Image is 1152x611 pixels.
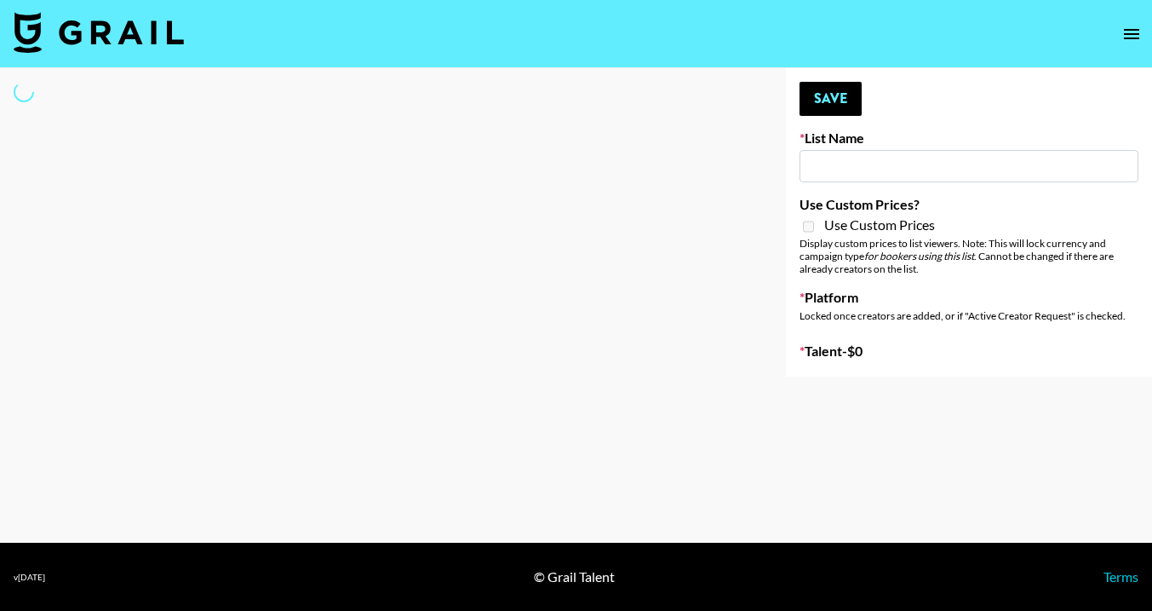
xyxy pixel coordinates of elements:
label: Talent - $ 0 [800,343,1138,360]
button: open drawer [1115,17,1149,51]
button: Save [800,82,862,116]
div: Display custom prices to list viewers. Note: This will lock currency and campaign type . Cannot b... [800,237,1138,275]
label: Platform [800,289,1138,306]
div: Locked once creators are added, or if "Active Creator Request" is checked. [800,309,1138,322]
label: Use Custom Prices? [800,196,1138,213]
span: Use Custom Prices [824,216,935,233]
em: for bookers using this list [864,250,974,262]
a: Terms [1103,568,1138,585]
img: Grail Talent [14,12,184,53]
label: List Name [800,130,1138,147]
div: v [DATE] [14,572,45,583]
div: © Grail Talent [534,568,615,585]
